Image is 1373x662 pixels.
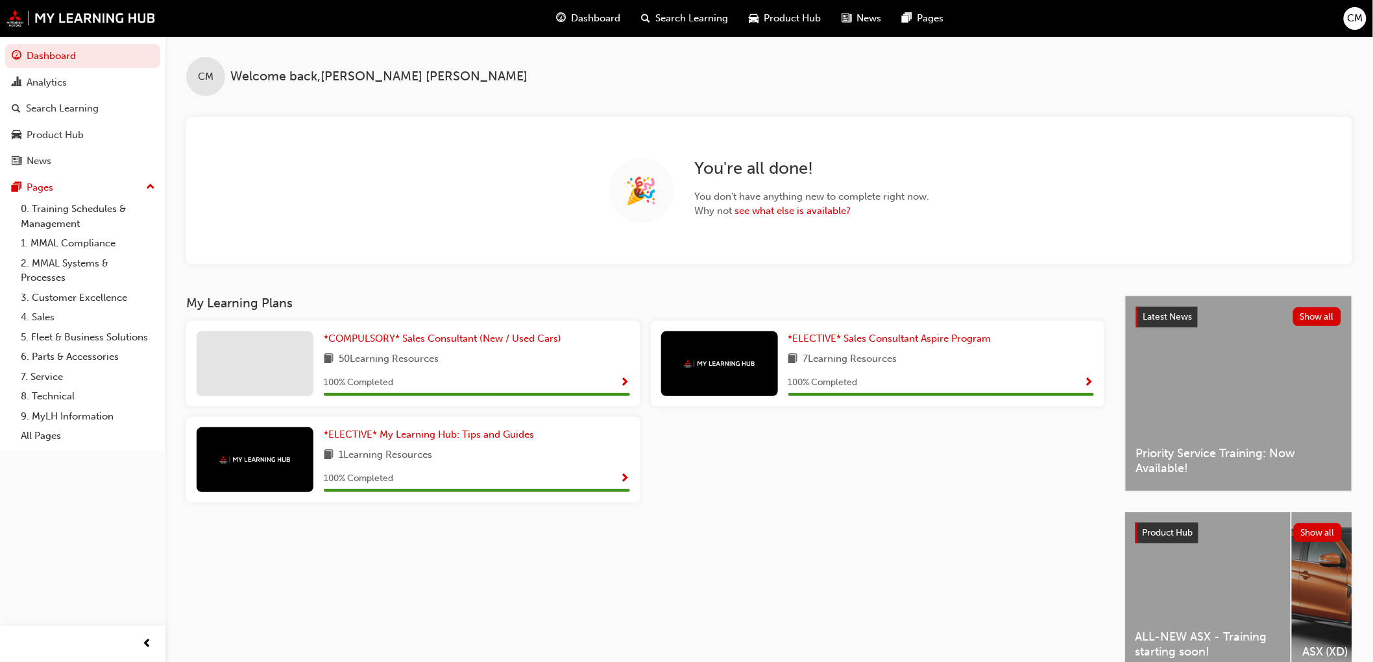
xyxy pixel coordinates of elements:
[788,351,798,368] span: book-icon
[16,426,160,446] a: All Pages
[5,149,160,173] a: News
[5,41,160,176] button: DashboardAnalyticsSearch LearningProduct HubNews
[857,11,881,26] span: News
[1136,446,1341,475] span: Priority Service Training: Now Available!
[803,351,897,368] span: 7 Learning Resources
[16,307,160,327] a: 4. Sales
[1136,630,1280,659] span: ALL-NEW ASX - Training starting soon!
[12,77,21,89] span: chart-icon
[655,11,728,26] span: Search Learning
[546,5,631,32] a: guage-iconDashboard
[1084,375,1094,391] button: Show Progress
[1294,523,1343,542] button: Show all
[917,11,943,26] span: Pages
[631,5,738,32] a: search-iconSearch Learning
[16,327,160,348] a: 5. Fleet & Business Solutions
[16,367,160,387] a: 7. Service
[16,407,160,427] a: 9. MyLH Information
[27,75,67,90] div: Analytics
[695,204,930,219] span: Why not
[16,288,160,308] a: 3. Customer Excellence
[695,189,930,204] span: You don't have anything new to complete right now.
[5,44,160,68] a: Dashboard
[324,471,393,486] span: 100 % Completed
[27,128,84,143] div: Product Hub
[1143,311,1193,322] span: Latest News
[788,375,858,390] span: 100 % Completed
[892,5,954,32] a: pages-iconPages
[324,429,534,440] span: *ELECTIVE* My Learning Hub: Tips and Guides
[620,471,630,487] button: Show Progress
[5,176,160,200] button: Pages
[735,205,851,217] a: see what else is available?
[16,254,160,288] a: 2. MMAL Systems & Processes
[324,351,334,368] span: book-icon
[12,51,21,62] span: guage-icon
[143,636,152,652] span: prev-icon
[1136,523,1342,543] a: Product HubShow all
[186,296,1104,311] h3: My Learning Plans
[6,10,156,27] img: mmal
[5,97,160,121] a: Search Learning
[12,182,21,194] span: pages-icon
[27,180,53,195] div: Pages
[16,233,160,254] a: 1. MMAL Compliance
[1293,307,1342,326] button: Show all
[626,183,658,198] span: 🎉
[12,130,21,141] span: car-icon
[198,69,213,84] span: CM
[339,447,432,464] span: 1 Learning Resources
[620,377,630,389] span: Show Progress
[620,473,630,485] span: Show Progress
[788,331,997,346] a: *ELECTIVE* Sales Consultant Aspire Program
[324,375,393,390] span: 100 % Completed
[1344,7,1367,30] button: CM
[12,103,21,115] span: search-icon
[620,375,630,391] button: Show Progress
[339,351,439,368] span: 50 Learning Resources
[219,456,291,464] img: mmal
[1348,11,1363,26] span: CM
[1136,307,1341,327] a: Latest NewsShow all
[1084,377,1094,389] span: Show Progress
[641,10,650,27] span: search-icon
[16,386,160,407] a: 8. Technical
[324,333,561,344] span: *COMPULSORY* Sales Consultant (New / Used Cars)
[230,69,528,84] span: Welcome back , [PERSON_NAME] [PERSON_NAME]
[571,11,620,26] span: Dashboard
[12,156,21,167] span: news-icon
[27,154,51,169] div: News
[684,360,755,368] img: mmal
[324,427,539,442] a: *ELECTIVE* My Learning Hub: Tips and Guides
[842,10,851,27] span: news-icon
[749,10,759,27] span: car-icon
[146,179,155,196] span: up-icon
[695,158,930,179] h2: You're all done!
[26,101,99,116] div: Search Learning
[788,333,991,344] span: *ELECTIVE* Sales Consultant Aspire Program
[764,11,821,26] span: Product Hub
[1143,527,1193,538] span: Product Hub
[738,5,831,32] a: car-iconProduct Hub
[831,5,892,32] a: news-iconNews
[5,71,160,95] a: Analytics
[324,447,334,464] span: book-icon
[1125,296,1352,491] a: Latest NewsShow allPriority Service Training: Now Available!
[5,123,160,147] a: Product Hub
[324,331,566,346] a: *COMPULSORY* Sales Consultant (New / Used Cars)
[16,347,160,367] a: 6. Parts & Accessories
[16,199,160,233] a: 0. Training Schedules & Management
[556,10,566,27] span: guage-icon
[902,10,912,27] span: pages-icon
